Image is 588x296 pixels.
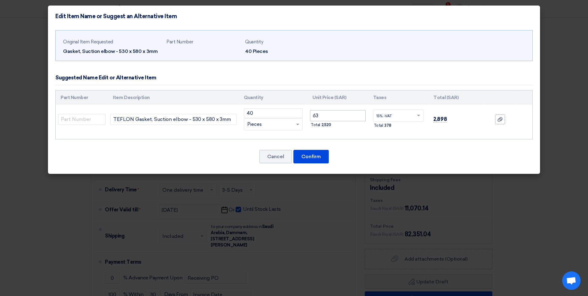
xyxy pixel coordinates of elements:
[63,48,161,55] div: Gasket, Suction elbow - 530 x 580 x 3mm
[247,121,262,128] span: Pieces
[433,116,447,122] span: 2,898
[108,90,239,105] th: Item Description
[56,90,108,105] th: Part Number
[244,108,303,118] input: RFQ_STEP1.ITEMS.2.AMOUNT_TITLE
[310,110,366,121] input: Unit Price
[293,150,329,163] button: Confirm
[239,90,308,105] th: Quantity
[373,110,424,122] ng-select: VAT
[374,122,383,129] span: Total
[321,122,331,128] span: 2,520
[55,74,156,82] div: Suggested Name Edit or Alternative Item
[384,122,391,129] span: 378
[245,48,319,55] div: 40 Pieces
[55,13,177,20] h4: Edit Item Name or Suggest an Alternative Item
[259,150,292,163] button: Cancel
[110,114,236,125] input: Add Item Description
[58,114,105,125] input: Part Number
[245,38,319,46] div: Quantity
[428,90,484,105] th: Total (SAR)
[562,271,581,290] a: Open chat
[368,90,429,105] th: Taxes
[308,90,368,105] th: Unit Price (SAR)
[63,38,161,46] div: Original Item Requested
[166,38,240,46] div: Part Number
[311,122,320,128] span: Total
